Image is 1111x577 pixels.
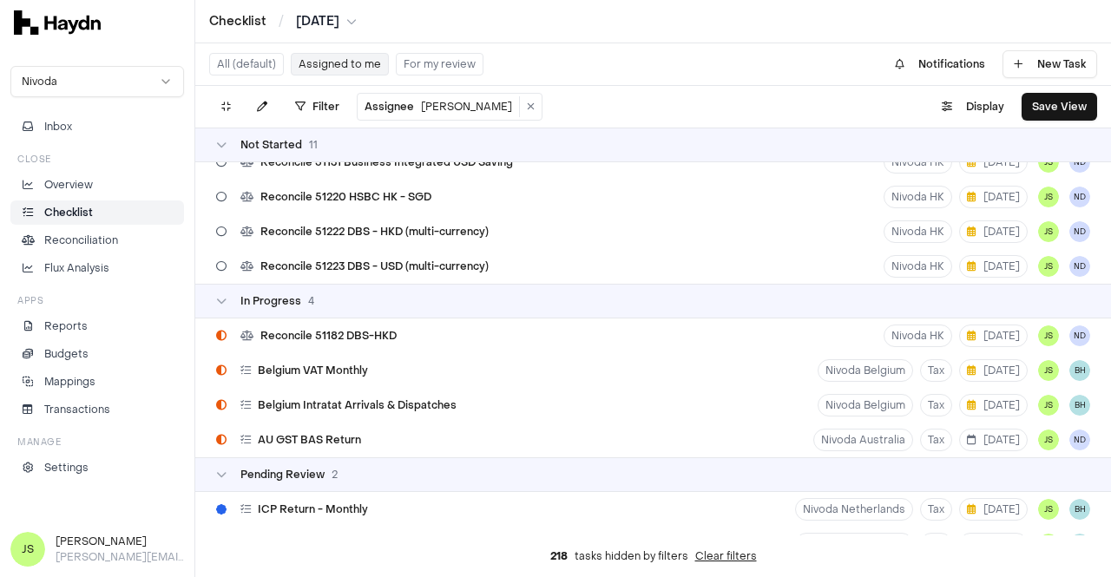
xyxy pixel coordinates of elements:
[1069,534,1090,554] span: BH
[1038,221,1059,242] span: JS
[959,429,1028,451] button: [DATE]
[1069,360,1090,381] button: BH
[1038,395,1059,416] button: JS
[1038,325,1059,346] button: JS
[959,255,1028,278] button: [DATE]
[260,155,513,169] span: Reconcile 51131 Business Integrated USD Saving
[258,364,368,377] span: Belgium VAT Monthly
[10,200,184,225] a: Checklist
[56,549,184,565] p: [PERSON_NAME][EMAIL_ADDRESS][DOMAIN_NAME]
[959,186,1028,208] button: [DATE]
[1038,256,1059,277] span: JS
[209,53,284,75] button: All (default)
[884,325,952,347] button: Nivoda HK
[44,402,110,417] p: Transactions
[1038,187,1059,207] span: JS
[240,468,325,482] span: Pending Review
[10,256,184,280] a: Flux Analysis
[296,13,339,30] span: [DATE]
[44,460,89,475] p: Settings
[260,329,397,343] span: Reconcile 51182 DBS-HKD
[967,190,1020,204] span: [DATE]
[1069,325,1090,346] span: ND
[1003,50,1097,78] button: New Task
[10,228,184,252] a: Reconciliation
[795,533,913,555] button: Nivoda Netherlands
[10,532,45,567] span: JS
[260,259,489,273] span: Reconcile 51223 DBS - USD (multi-currency)
[10,397,184,422] a: Transactions
[291,53,389,75] button: Assigned to me
[258,433,361,447] span: AU GST BAS Return
[365,100,414,114] span: Assignee
[44,177,93,193] p: Overview
[260,190,431,204] span: Reconcile 51220 HSBC HK - SGD
[285,93,350,121] button: Filter
[884,50,996,78] button: Notifications
[1038,360,1059,381] button: JS
[17,153,51,166] h3: Close
[44,346,89,362] p: Budgets
[959,394,1028,416] button: [DATE]
[818,359,913,382] button: Nivoda Belgium
[258,398,457,412] span: Belgium Intratat Arrivals & Dispatches
[795,498,913,521] button: Nivoda Netherlands
[959,359,1028,382] button: [DATE]
[14,10,101,35] img: svg+xml,%3c
[17,294,43,307] h3: Apps
[1069,152,1090,173] button: ND
[967,259,1020,273] span: [DATE]
[10,342,184,366] a: Budgets
[959,220,1028,243] button: [DATE]
[260,225,489,239] span: Reconcile 51222 DBS - HKD (multi-currency)
[195,535,1111,577] div: tasks hidden by filters
[967,502,1020,516] span: [DATE]
[967,433,1020,447] span: [DATE]
[884,255,952,278] button: Nivoda HK
[309,138,318,152] span: 11
[813,429,913,451] button: Nivoda Australia
[10,370,184,394] a: Mappings
[258,502,368,516] span: ICP Return - Monthly
[240,294,301,308] span: In Progress
[1069,499,1090,520] button: BH
[959,533,1028,555] button: [DATE]
[1069,187,1090,207] button: ND
[550,549,568,563] span: 218
[209,13,266,30] a: Checklist
[884,186,952,208] button: Nivoda HK
[884,151,952,174] button: Nivoda HK
[967,225,1020,239] span: [DATE]
[1069,256,1090,277] span: ND
[44,119,72,134] span: Inbox
[695,549,757,563] button: Clear filters
[209,13,357,30] nav: breadcrumb
[1038,499,1059,520] span: JS
[1069,221,1090,242] button: ND
[920,429,952,451] button: Tax
[44,318,88,334] p: Reports
[56,534,184,549] h3: [PERSON_NAME]
[959,498,1028,521] button: [DATE]
[920,533,952,555] button: Tax
[10,314,184,338] a: Reports
[308,294,314,308] span: 4
[1038,534,1059,554] button: JS
[396,53,483,75] button: For my review
[240,138,302,152] span: Not Started
[920,394,952,416] button: Tax
[931,93,1015,121] button: Display
[1069,395,1090,416] span: BH
[10,115,184,139] button: Inbox
[17,436,61,449] h3: Manage
[920,498,952,521] button: Tax
[1038,429,1059,450] button: JS
[296,13,357,30] button: [DATE]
